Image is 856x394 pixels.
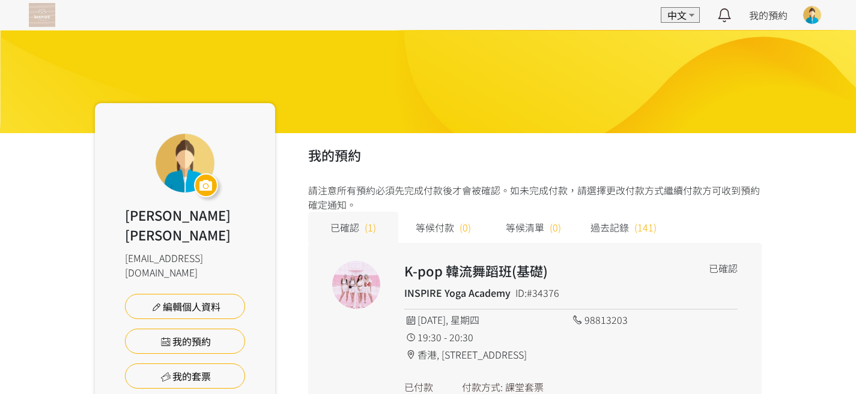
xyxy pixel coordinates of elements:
div: [EMAIL_ADDRESS][DOMAIN_NAME] [125,251,245,279]
h4: INSPIRE Yoga Academy [404,285,511,300]
div: 付款方式: [462,380,503,394]
span: (141) [634,220,657,234]
div: 已付款 [404,380,452,394]
span: 過去記錄 [590,220,629,234]
div: 已確認 [709,261,738,275]
span: (0) [460,220,471,234]
span: 香港, [STREET_ADDRESS] [417,347,527,362]
a: 我的預約 [125,329,245,354]
span: (0) [550,220,561,234]
img: T57dtJh47iSJKDtQ57dN6xVUMYY2M0XQuGF02OI4.png [29,3,55,27]
div: 課堂套票 [505,380,544,394]
span: (1) [365,220,376,234]
div: [DATE], 星期四 [404,312,571,327]
a: 編輯個人資料 [125,294,245,319]
span: 等候付款 [416,220,454,234]
h2: 我的預約 [308,145,762,165]
div: ID:#34376 [515,285,559,300]
span: 已確認 [330,220,359,234]
span: 等候清單 [506,220,544,234]
div: [PERSON_NAME] [PERSON_NAME] [125,205,245,245]
a: 我的預約 [749,8,788,22]
h2: K-pop 韓流舞蹈班(基礎) [404,261,671,281]
a: 我的套票 [125,363,245,389]
div: 19:30 - 20:30 [404,330,571,344]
